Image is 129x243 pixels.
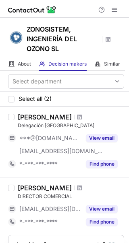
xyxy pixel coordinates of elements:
[18,193,124,200] div: DIRECTOR COMERCIAL
[18,113,72,121] div: [PERSON_NAME]
[8,30,24,46] img: c0f661b4ce384f8bde328cd1660f0c88
[18,122,124,129] div: Delegación [GEOGRAPHIC_DATA]
[19,147,103,155] span: [EMAIL_ADDRESS][DOMAIN_NAME]
[86,134,118,142] button: Reveal Button
[27,24,99,53] h1: ZONOSISTEM, INGENIERÍA DEL OZONO SL
[86,205,118,213] button: Reveal Button
[18,184,72,192] div: [PERSON_NAME]
[19,96,52,102] span: Select all (2)
[12,77,62,85] div: Select department
[104,61,120,67] span: Similar
[86,160,118,168] button: Reveal Button
[19,205,81,213] span: [EMAIL_ADDRESS][DOMAIN_NAME]
[18,61,31,67] span: About
[86,218,118,226] button: Reveal Button
[19,134,81,142] span: ***@[DOMAIN_NAME]
[8,5,56,15] img: ContactOut v5.3.10
[48,61,87,67] span: Decision makers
